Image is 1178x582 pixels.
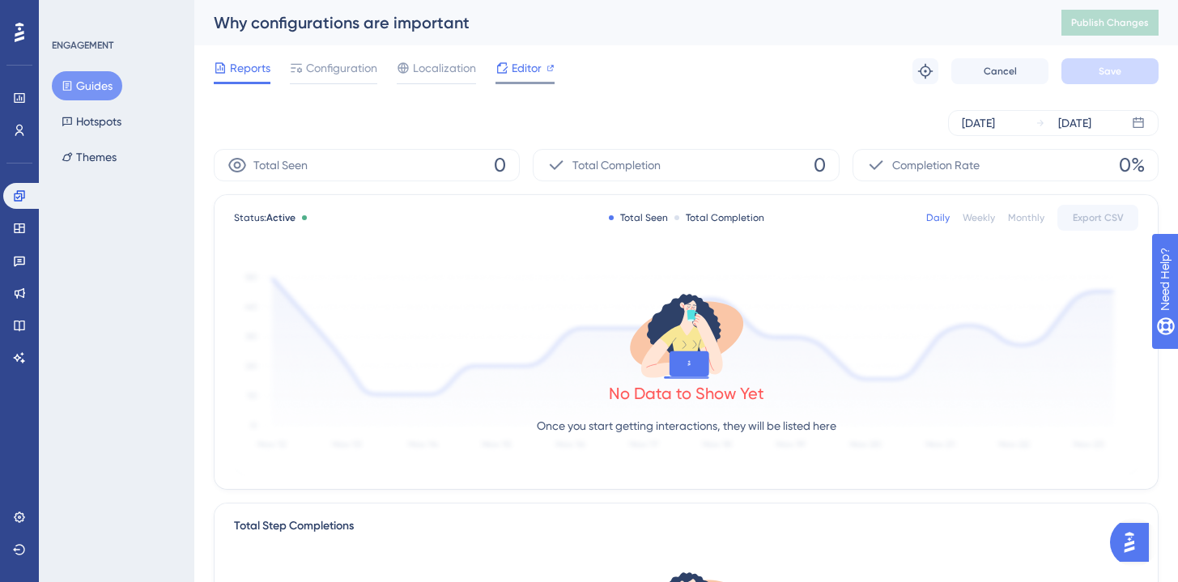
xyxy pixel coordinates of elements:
[253,155,308,175] span: Total Seen
[230,58,270,78] span: Reports
[963,211,995,224] div: Weekly
[413,58,476,78] span: Localization
[572,155,661,175] span: Total Completion
[1119,152,1145,178] span: 0%
[1073,211,1124,224] span: Export CSV
[674,211,764,224] div: Total Completion
[52,107,131,136] button: Hotspots
[52,142,126,172] button: Themes
[1071,16,1149,29] span: Publish Changes
[234,211,296,224] span: Status:
[306,58,377,78] span: Configuration
[962,113,995,133] div: [DATE]
[814,152,826,178] span: 0
[214,11,1021,34] div: Why configurations are important
[52,39,113,52] div: ENGAGEMENT
[1110,518,1159,567] iframe: UserGuiding AI Assistant Launcher
[52,71,122,100] button: Guides
[234,516,354,536] div: Total Step Completions
[512,58,542,78] span: Editor
[926,211,950,224] div: Daily
[951,58,1048,84] button: Cancel
[494,152,506,178] span: 0
[1061,58,1159,84] button: Save
[537,416,836,435] p: Once you start getting interactions, they will be listed here
[1008,211,1044,224] div: Monthly
[38,4,101,23] span: Need Help?
[1058,113,1091,133] div: [DATE]
[609,382,764,405] div: No Data to Show Yet
[266,212,296,223] span: Active
[609,211,668,224] div: Total Seen
[892,155,980,175] span: Completion Rate
[1099,65,1121,78] span: Save
[984,65,1017,78] span: Cancel
[1057,205,1138,231] button: Export CSV
[1061,10,1159,36] button: Publish Changes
